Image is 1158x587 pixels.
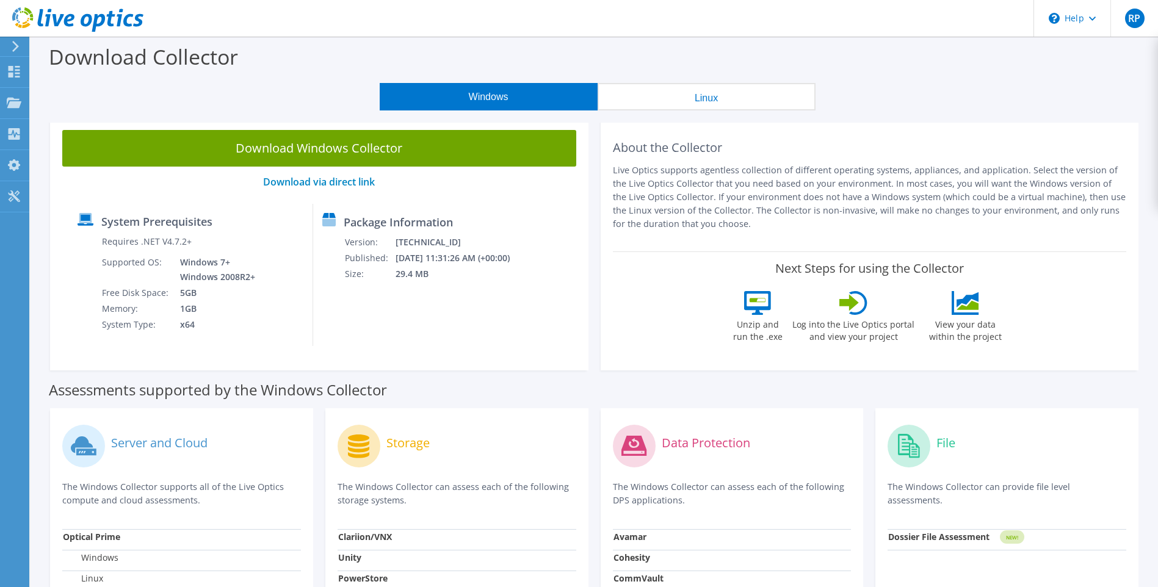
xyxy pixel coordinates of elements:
td: System Type: [101,317,171,333]
svg: \n [1049,13,1060,24]
label: View your data within the project [921,315,1009,343]
label: File [936,437,955,449]
tspan: NEW! [1006,534,1018,541]
button: Windows [380,83,598,110]
strong: Optical Prime [63,531,120,542]
label: Windows [63,552,118,564]
strong: Dossier File Assessment [888,531,990,542]
label: Log into the Live Optics portal and view your project [792,315,915,343]
label: Download Collector [49,43,238,71]
td: Memory: [101,301,171,317]
span: RP [1125,9,1145,28]
button: Linux [598,83,816,110]
label: Data Protection [662,437,750,449]
strong: Cohesity [613,552,650,563]
td: 29.4 MB [395,266,526,282]
td: [TECHNICAL_ID] [395,234,526,250]
label: Server and Cloud [111,437,208,449]
td: x64 [171,317,258,333]
label: System Prerequisites [101,215,212,228]
p: The Windows Collector can provide file level assessments. [888,480,1126,507]
label: Unzip and run the .exe [729,315,786,343]
label: Next Steps for using the Collector [775,261,964,276]
td: [DATE] 11:31:26 AM (+00:00) [395,250,526,266]
strong: Clariion/VNX [338,531,392,542]
p: The Windows Collector can assess each of the following storage systems. [338,480,576,507]
p: The Windows Collector can assess each of the following DPS applications. [613,480,852,507]
td: 5GB [171,285,258,301]
td: Supported OS: [101,254,171,285]
td: Windows 7+ Windows 2008R2+ [171,254,258,285]
label: Storage [386,437,430,449]
td: Free Disk Space: [101,285,171,301]
label: Package Information [344,216,453,228]
td: Size: [344,266,395,282]
strong: CommVault [613,572,664,584]
a: Download via direct link [263,175,375,189]
strong: Unity [338,552,361,563]
label: Assessments supported by the Windows Collector [49,384,387,396]
strong: Avamar [613,531,646,542]
td: 1GB [171,301,258,317]
label: Requires .NET V4.7.2+ [102,236,192,248]
td: Version: [344,234,395,250]
strong: PowerStore [338,572,388,584]
label: Linux [63,572,103,585]
a: Download Windows Collector [62,130,576,167]
p: Live Optics supports agentless collection of different operating systems, appliances, and applica... [613,164,1127,231]
td: Published: [344,250,395,266]
h2: About the Collector [613,140,1127,155]
p: The Windows Collector supports all of the Live Optics compute and cloud assessments. [62,480,301,507]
